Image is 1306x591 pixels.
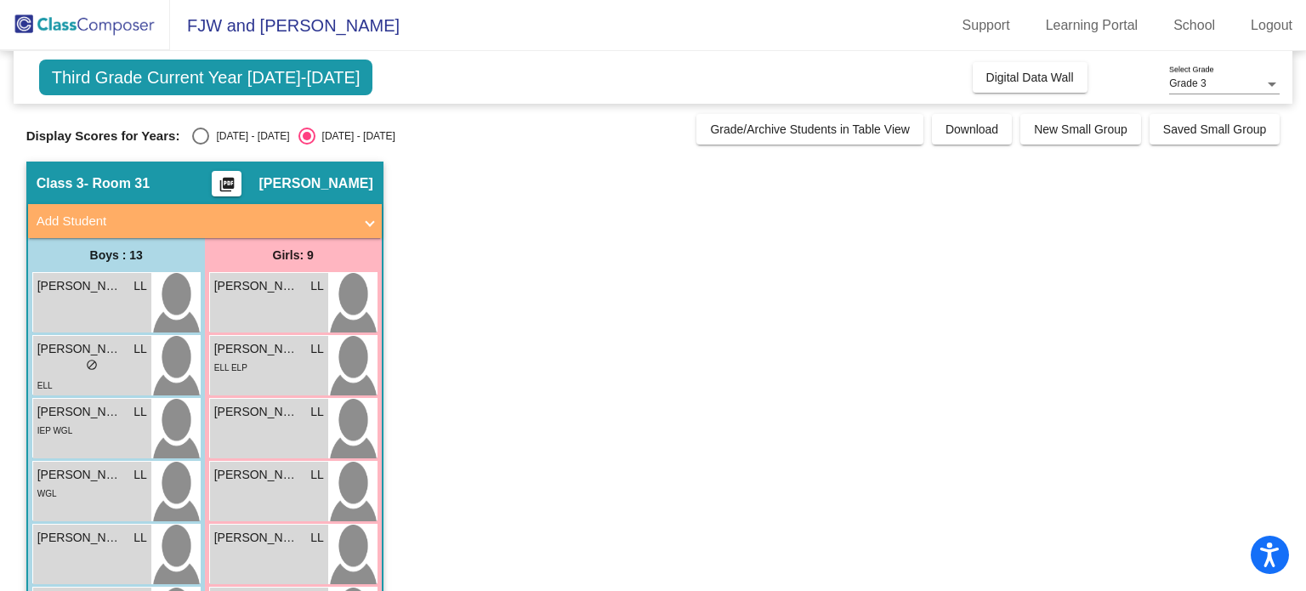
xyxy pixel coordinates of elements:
span: ELL ELP [214,363,247,372]
mat-icon: picture_as_pdf [217,176,237,200]
mat-radio-group: Select an option [192,128,395,145]
mat-panel-title: Add Student [37,212,353,231]
span: [PERSON_NAME] [37,340,122,358]
span: LL [310,277,324,295]
span: [PERSON_NAME] [214,340,299,358]
span: LL [133,403,147,421]
button: New Small Group [1020,114,1141,145]
button: Saved Small Group [1150,114,1280,145]
div: Girls: 9 [205,238,382,272]
span: Digital Data Wall [986,71,1074,84]
span: ELL [37,381,53,390]
span: LL [310,466,324,484]
span: Download [945,122,998,136]
span: LL [133,466,147,484]
span: [PERSON_NAME] [258,175,372,192]
button: Download [932,114,1012,145]
span: Third Grade Current Year [DATE]-[DATE] [39,60,373,95]
button: Digital Data Wall [973,62,1087,93]
span: Display Scores for Years: [26,128,180,144]
div: Boys : 13 [28,238,205,272]
div: [DATE] - [DATE] [209,128,289,144]
span: Grade 3 [1169,77,1206,89]
span: LL [133,529,147,547]
span: New Small Group [1034,122,1127,136]
a: Support [949,12,1024,39]
span: Grade/Archive Students in Table View [710,122,910,136]
span: [PERSON_NAME] [214,466,299,484]
span: [PERSON_NAME] [214,277,299,295]
span: IEP WGL [37,426,73,435]
a: School [1160,12,1229,39]
span: [PERSON_NAME] [37,529,122,547]
span: Saved Small Group [1163,122,1266,136]
button: Print Students Details [212,171,241,196]
mat-expansion-panel-header: Add Student [28,204,382,238]
span: WGL [37,489,57,498]
span: LL [133,277,147,295]
span: [PERSON_NAME] [37,403,122,421]
span: [PERSON_NAME] [37,466,122,484]
span: LL [310,340,324,358]
div: [DATE] - [DATE] [315,128,395,144]
a: Logout [1237,12,1306,39]
a: Learning Portal [1032,12,1152,39]
span: LL [133,340,147,358]
span: LL [310,529,324,547]
span: - Room 31 [84,175,150,192]
span: do_not_disturb_alt [86,359,98,371]
span: LL [310,403,324,421]
button: Grade/Archive Students in Table View [696,114,923,145]
span: Class 3 [37,175,84,192]
span: [PERSON_NAME] [214,529,299,547]
span: [PERSON_NAME] [37,277,122,295]
span: FJW and [PERSON_NAME] [170,12,400,39]
span: [PERSON_NAME] [214,403,299,421]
